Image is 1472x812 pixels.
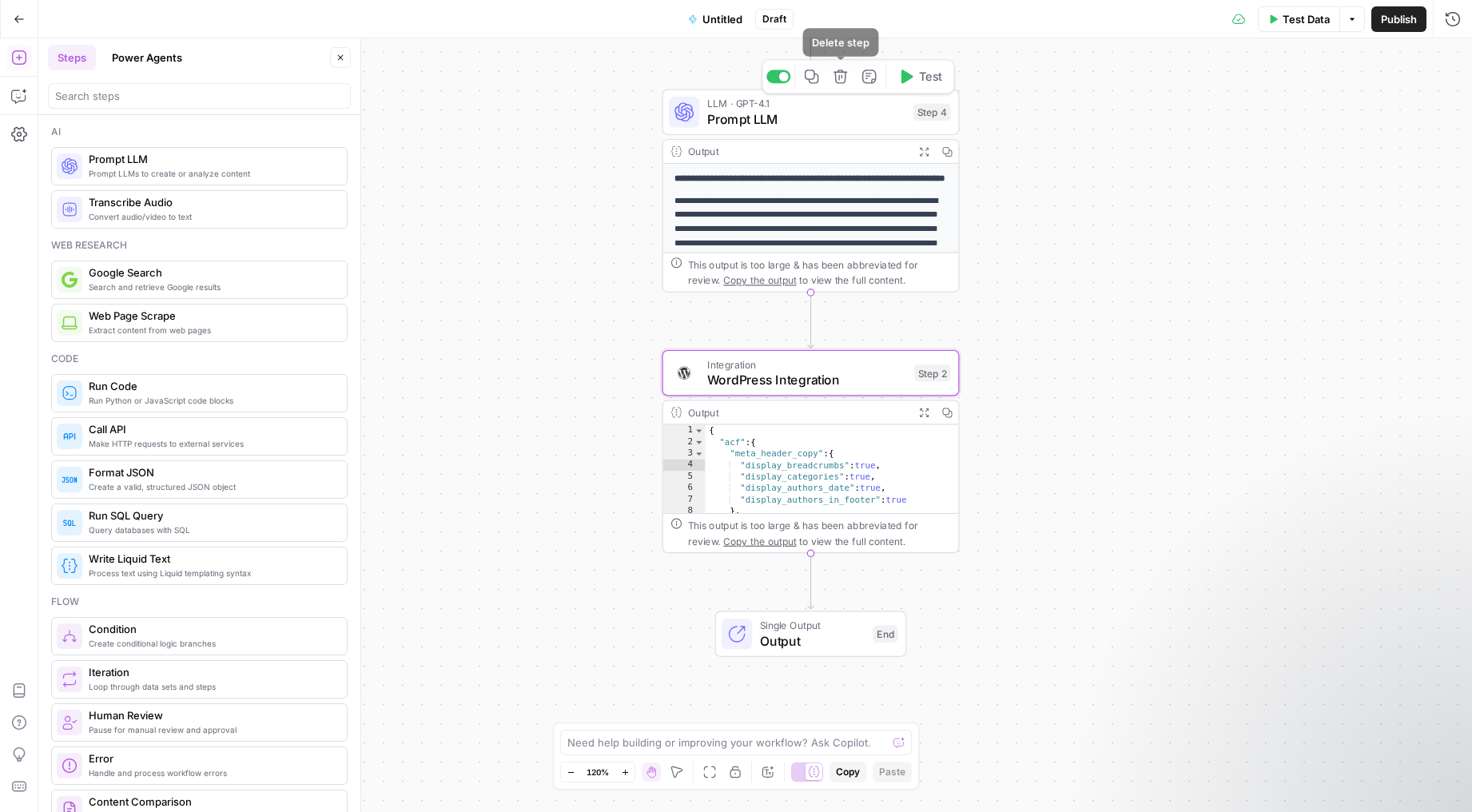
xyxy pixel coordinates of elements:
span: WordPress Integration [707,370,907,389]
span: Toggle code folding, rows 2 through 48 [694,436,704,448]
div: 5 [663,471,706,482]
g: Edge from step_4 to step_2 [808,293,814,348]
div: Code [51,352,348,366]
div: 2 [663,436,706,448]
div: 6 [663,483,706,494]
span: Content Comparison [89,794,334,810]
span: Test Data [1283,11,1330,27]
span: Run Python or JavaScript code blocks [89,394,334,407]
div: Output [688,144,907,159]
span: Process text using Liquid templating syntax [89,567,334,579]
span: Extract content from web pages [89,324,334,336]
span: Convert audio/video to text [89,210,334,223]
input: Search steps [55,88,344,104]
span: Transcribe Audio [89,194,334,210]
span: Create a valid, structured JSON object [89,480,334,493]
img: WordPress%20logotype.png [674,364,694,383]
div: 7 [663,494,706,505]
span: Copy [836,765,860,779]
div: 3 [663,448,706,459]
span: Prompt LLMs to create or analyze content [89,167,334,180]
div: This output is too large & has been abbreviated for review. to view the full content. [688,257,951,288]
button: Steps [48,45,96,70]
div: Step 4 [913,104,951,121]
div: Step 2 [914,364,951,382]
span: Toggle code folding, rows 1 through 54 [694,425,704,436]
button: Power Agents [102,45,192,70]
span: Call API [89,421,334,437]
div: Ai [51,125,348,139]
div: Flow [51,595,348,609]
button: Paste [873,762,912,782]
span: Error [89,750,334,766]
span: Create conditional logic branches [89,637,334,650]
span: Toggle code folding, rows 3 through 8 [694,448,704,459]
span: Iteration [89,664,334,680]
span: Paste [879,765,905,779]
span: Web Page Scrape [89,308,334,324]
span: Publish [1381,11,1417,27]
span: Prompt LLM [89,151,334,167]
span: Untitled [702,11,742,27]
span: Loop through data sets and steps [89,680,334,693]
g: Edge from step_2 to end [808,553,814,609]
span: Pause for manual review and approval [89,723,334,736]
div: 8 [663,505,706,516]
div: This output is too large & has been abbreviated for review. to view the full content. [688,518,951,548]
span: Google Search [89,265,334,281]
div: 1 [663,425,706,436]
div: End [873,625,898,643]
div: Output [688,404,907,420]
span: Copy the output [723,274,796,285]
button: Publish [1371,6,1426,32]
span: Run Code [89,378,334,394]
button: Test [890,64,949,89]
button: Untitled [678,6,752,32]
span: Test [919,68,942,86]
span: Make HTTP requests to external services [89,437,334,450]
span: Copy the output [723,535,796,547]
span: Run SQL Query [89,507,334,523]
span: Single Output [760,618,865,633]
span: LLM · GPT-4.1 [707,96,905,111]
span: Search and retrieve Google results [89,281,334,293]
div: IntegrationWordPress IntegrationStep 2Output{ "acf":{ "meta_header_copy":{ "display_breadcrumbs":... [662,350,960,553]
span: Prompt LLM [707,109,905,129]
span: Output [760,631,865,651]
div: Web research [51,238,348,253]
span: 120% [587,766,609,778]
span: Draft [762,12,786,26]
button: Test Data [1258,6,1339,32]
span: Write Liquid Text [89,551,334,567]
span: Format JSON [89,464,334,480]
span: Condition [89,621,334,637]
span: Handle and process workflow errors [89,766,334,779]
span: Integration [707,356,907,372]
span: Human Review [89,707,334,723]
span: Query databases with SQL [89,523,334,536]
div: Single OutputOutputEnd [662,611,960,657]
div: 4 [663,460,706,471]
button: Copy [829,762,866,782]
